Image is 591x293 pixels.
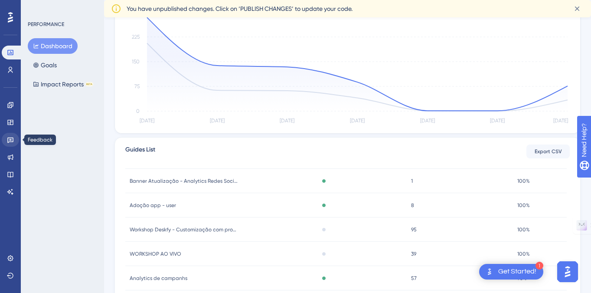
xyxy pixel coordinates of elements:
[553,118,568,124] tspan: [DATE]
[411,250,416,257] span: 39
[28,57,62,73] button: Goals
[130,178,238,184] span: Banner Atualização - Analytics Redes Sociais
[210,118,225,124] tspan: [DATE]
[517,202,530,209] span: 100%
[132,34,140,40] tspan: 225
[517,178,530,184] span: 100%
[411,178,413,184] span: 1
[420,118,435,124] tspan: [DATE]
[484,267,495,277] img: launcher-image-alternative-text
[498,267,536,277] div: Get Started!
[136,108,140,114] tspan: 0
[85,82,93,86] div: BETA
[140,118,154,124] tspan: [DATE]
[28,21,64,28] div: PERFORMANCE
[20,2,54,13] span: Need Help?
[130,202,176,209] span: Adoção app - user
[411,202,414,209] span: 8
[127,3,353,14] span: You have unpublished changes. Click on ‘PUBLISH CHANGES’ to update your code.
[517,226,530,233] span: 100%
[517,250,530,257] span: 100%
[280,118,294,124] tspan: [DATE]
[526,145,570,158] button: Export CSV
[134,83,140,89] tspan: 75
[411,226,417,233] span: 95
[132,59,140,65] tspan: 150
[479,264,543,280] div: Open Get Started! checklist, remaining modules: 1
[490,118,505,124] tspan: [DATE]
[411,275,417,282] span: 57
[535,262,543,270] div: 1
[28,76,98,92] button: Impact ReportsBETA
[130,275,187,282] span: Analytics de campanhs
[535,148,562,155] span: Export CSV
[125,145,155,158] span: Guides List
[28,38,78,54] button: Dashboard
[555,259,581,285] iframe: UserGuiding AI Assistant Launcher
[130,250,181,257] span: WORKSHOP AO VIVO
[350,118,365,124] tspan: [DATE]
[130,226,238,233] span: Workshop Deskfy - Customização com produtos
